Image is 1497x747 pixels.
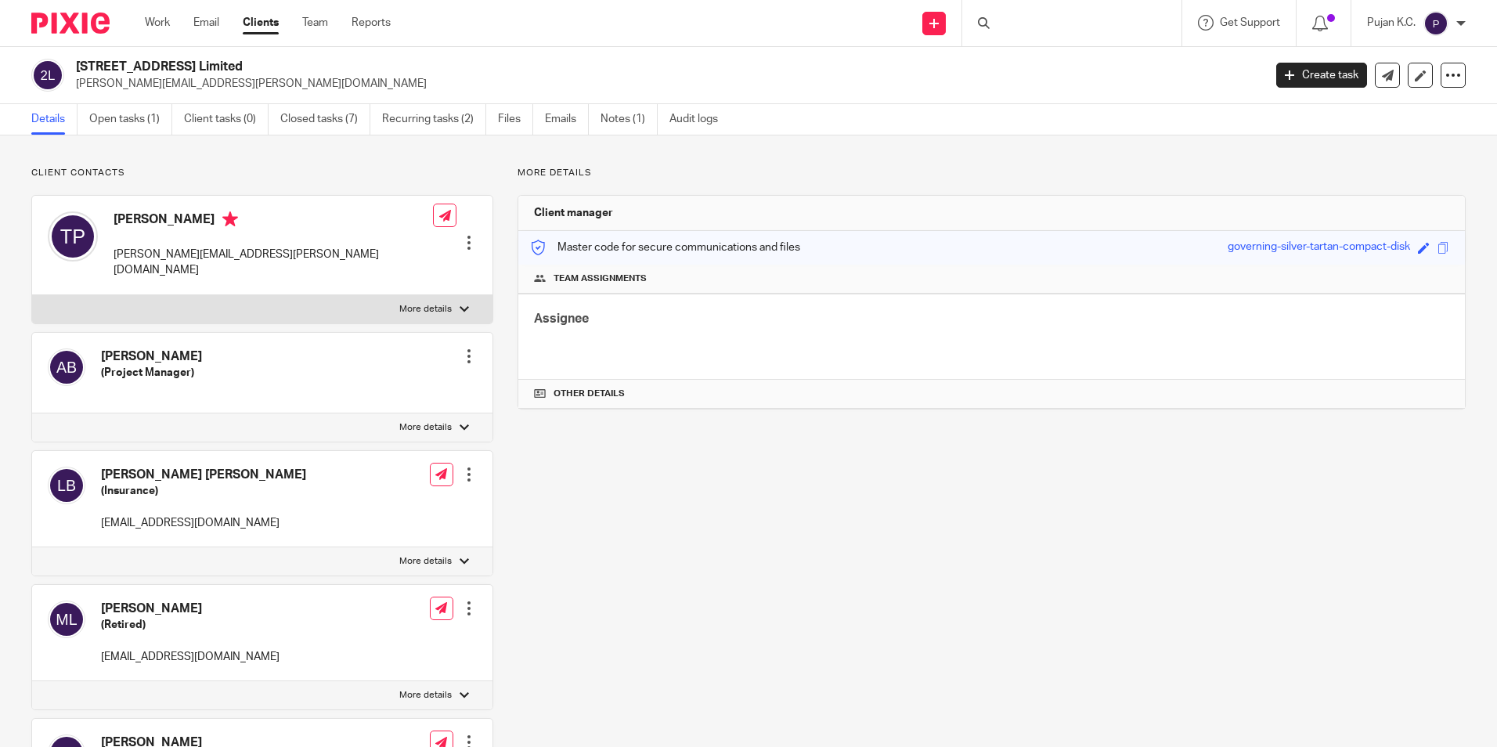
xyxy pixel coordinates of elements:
[31,13,110,34] img: Pixie
[101,467,306,483] h4: [PERSON_NAME] [PERSON_NAME]
[399,689,452,702] p: More details
[352,15,391,31] a: Reports
[530,240,800,255] p: Master code for secure communications and files
[101,348,202,365] h4: [PERSON_NAME]
[101,617,280,633] h5: (Retired)
[1423,11,1448,36] img: svg%3E
[280,104,370,135] a: Closed tasks (7)
[601,104,658,135] a: Notes (1)
[399,303,452,316] p: More details
[31,167,493,179] p: Client contacts
[101,483,306,499] h5: (Insurance)
[669,104,730,135] a: Audit logs
[382,104,486,135] a: Recurring tasks (2)
[145,15,170,31] a: Work
[534,312,589,325] span: Assignee
[554,388,625,400] span: Other details
[31,104,78,135] a: Details
[76,59,1017,75] h2: [STREET_ADDRESS] Limited
[545,104,589,135] a: Emails
[534,205,613,221] h3: Client manager
[114,211,433,231] h4: [PERSON_NAME]
[1408,63,1433,88] a: Edit client
[399,555,452,568] p: More details
[193,15,219,31] a: Email
[1375,63,1400,88] a: Send new email
[498,104,533,135] a: Files
[101,601,280,617] h4: [PERSON_NAME]
[399,421,452,434] p: More details
[1220,17,1280,28] span: Get Support
[1437,242,1449,254] span: Copy to clipboard
[48,467,85,504] img: svg%3E
[101,365,202,381] h5: (Project Manager)
[1276,63,1367,88] a: Create task
[243,15,279,31] a: Clients
[1228,239,1410,257] div: governing-silver-tartan-compact-disk
[222,211,238,227] i: Primary
[184,104,269,135] a: Client tasks (0)
[518,167,1466,179] p: More details
[31,59,64,92] img: svg%3E
[101,515,306,531] p: [EMAIL_ADDRESS][DOMAIN_NAME]
[101,649,280,665] p: [EMAIL_ADDRESS][DOMAIN_NAME]
[1367,15,1416,31] p: Pujan K.C.
[114,247,433,279] p: [PERSON_NAME][EMAIL_ADDRESS][PERSON_NAME][DOMAIN_NAME]
[48,601,85,638] img: svg%3E
[48,348,85,386] img: svg%3E
[89,104,172,135] a: Open tasks (1)
[302,15,328,31] a: Team
[48,211,98,262] img: svg%3E
[1418,242,1430,254] span: Edit code
[554,272,647,285] span: Team assignments
[76,76,1253,92] p: [PERSON_NAME][EMAIL_ADDRESS][PERSON_NAME][DOMAIN_NAME]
